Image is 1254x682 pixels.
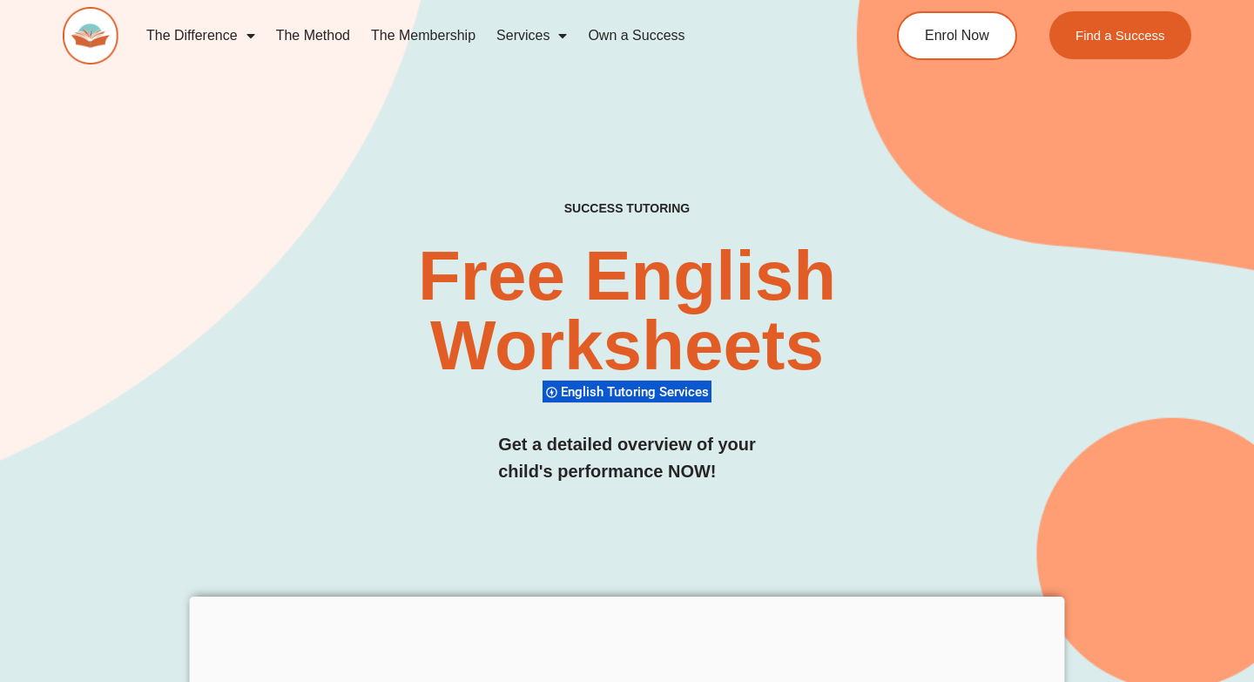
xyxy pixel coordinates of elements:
a: Services [486,16,577,56]
a: Enrol Now [897,11,1017,60]
h4: SUCCESS TUTORING​ [460,201,794,216]
a: The Difference [136,16,266,56]
span: Enrol Now [925,29,989,43]
a: The Membership [361,16,486,56]
a: The Method [266,16,361,56]
div: English Tutoring Services [543,380,711,403]
a: Own a Success [577,16,695,56]
a: Find a Success [1049,11,1191,59]
h3: Get a detailed overview of your child's performance NOW! [498,431,756,485]
h2: Free English Worksheets​ [254,241,999,381]
nav: Menu [136,16,833,56]
span: Find a Success [1075,29,1165,42]
span: English Tutoring Services [561,384,714,400]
